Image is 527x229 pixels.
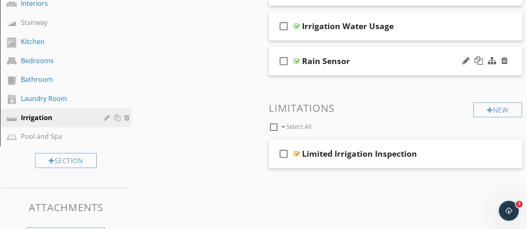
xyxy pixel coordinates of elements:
[21,37,92,47] div: Kitchen
[21,131,92,141] div: Pool and Spa
[21,17,92,27] div: Stairway
[302,149,417,159] div: Limited Irrigation Inspection
[21,74,92,84] div: Bathroom
[35,153,97,168] div: Section
[277,51,290,71] i: check_box_outline_blank
[21,56,92,66] div: Bedrooms
[499,201,519,221] iframe: Intercom live chat
[286,123,312,131] span: Select All
[269,102,522,113] h3: Limitations
[473,102,522,117] div: New
[21,113,92,123] div: Irrigation
[302,56,350,66] div: Rain Sensor
[277,144,290,164] i: check_box_outline_blank
[302,21,394,31] div: Irrigation Water Usage
[21,94,92,103] div: Laundry Room
[516,201,522,207] span: 3
[277,16,290,36] i: check_box_outline_blank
